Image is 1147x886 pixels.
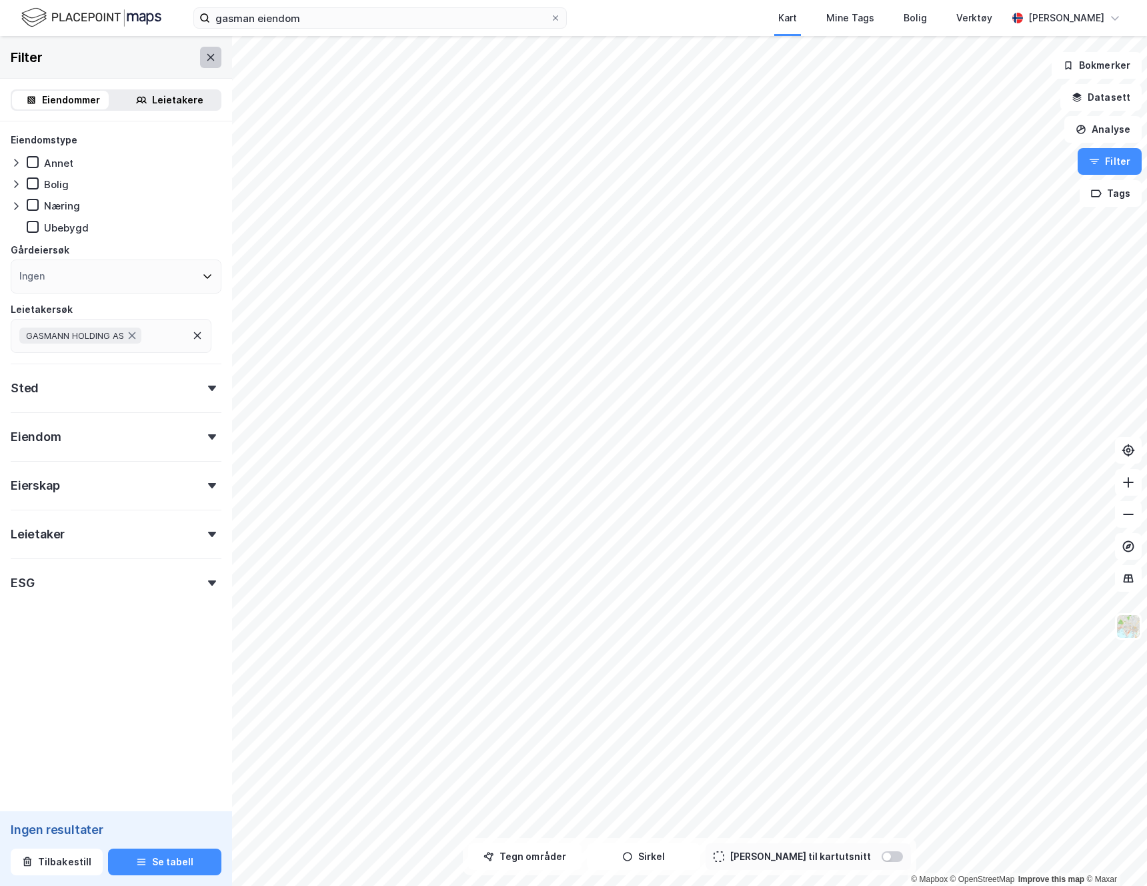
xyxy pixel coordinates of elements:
div: Leietakere [152,92,203,108]
button: Datasett [1060,84,1142,111]
img: logo.f888ab2527a4732fd821a326f86c7f29.svg [21,6,161,29]
div: Filter [11,47,43,68]
button: Tegn områder [468,843,582,870]
div: Eierskap [11,478,59,494]
div: [PERSON_NAME] [1028,10,1104,26]
button: Analyse [1064,116,1142,143]
div: Leietakersøk [11,302,73,318]
button: Tilbakestill [11,849,103,875]
div: Eiendomstype [11,132,77,148]
span: GASMANN HOLDING AS [26,330,124,341]
a: Mapbox [911,875,948,884]
button: Filter [1078,148,1142,175]
div: Eiendom [11,429,61,445]
button: Sirkel [587,843,700,870]
div: Ingen [19,268,45,284]
div: Ubebygd [44,221,89,234]
a: Improve this map [1018,875,1084,884]
div: Kontrollprogram for chat [1080,822,1147,886]
div: Bolig [904,10,927,26]
iframe: Chat Widget [1080,822,1147,886]
div: Verktøy [956,10,992,26]
div: Ingen resultater [11,822,221,838]
img: Z [1116,614,1141,639]
div: Annet [44,157,73,169]
button: Se tabell [108,849,221,875]
div: [PERSON_NAME] til kartutsnitt [730,849,871,865]
div: Kart [778,10,797,26]
button: Tags [1080,180,1142,207]
a: OpenStreetMap [950,875,1015,884]
div: ESG [11,575,34,591]
div: Leietaker [11,526,65,542]
div: Næring [44,199,80,212]
div: Sted [11,380,39,396]
button: Bokmerker [1052,52,1142,79]
input: Søk på adresse, matrikkel, gårdeiere, leietakere eller personer [210,8,550,28]
div: Bolig [44,178,69,191]
div: Eiendommer [42,92,100,108]
div: Mine Tags [826,10,874,26]
div: Gårdeiersøk [11,242,69,258]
